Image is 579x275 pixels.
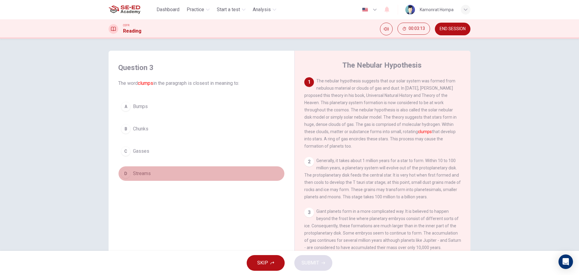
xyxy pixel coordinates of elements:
button: SKIP [247,255,285,271]
span: 00:03:13 [409,26,425,31]
h4: Question 3 [118,63,285,72]
button: Analysis [250,4,279,15]
span: Giant planets form in a more complicated way. It is believed to happen beyond the frost line wher... [304,209,461,250]
div: D [121,169,131,178]
span: Start a test [217,6,240,13]
span: CEFR [123,23,129,27]
span: Bumps [133,103,148,110]
span: The word in the paragraph is closest in meaning to: [118,80,285,87]
font: clumps [138,80,153,86]
span: Practice [187,6,204,13]
button: Practice [184,4,212,15]
div: Kamonrat Hompa [420,6,454,13]
span: Streams [133,170,151,177]
span: END SESSION [440,27,466,31]
img: SE-ED Academy logo [109,4,140,16]
h4: The Nebular Hypothesis [342,60,422,70]
span: Chunks [133,125,148,133]
div: C [121,146,131,156]
span: Dashboard [157,6,179,13]
button: Start a test [214,4,248,15]
div: 2 [304,157,314,167]
span: SKIP [257,259,268,267]
button: CGasses [118,144,285,159]
div: A [121,102,131,111]
img: en [361,8,369,12]
div: 1 [304,77,314,87]
font: clumps [418,129,432,134]
h1: Reading [123,27,141,35]
span: The nebular hypothesis suggests that our solar system was formed from nebulous material or clouds... [304,78,457,149]
a: SE-ED Academy logo [109,4,154,16]
span: Analysis [253,6,271,13]
button: ABumps [118,99,285,114]
button: 00:03:13 [397,23,430,35]
div: B [121,124,131,134]
div: Hide [397,23,430,35]
span: Gasses [133,148,149,155]
button: DStreams [118,166,285,181]
button: Dashboard [154,4,182,15]
div: 3 [304,208,314,217]
div: Mute [380,23,393,35]
img: Profile picture [405,5,415,14]
button: END SESSION [435,23,470,35]
button: BChunks [118,121,285,136]
span: Generally, it takes about 1 million years for a star to form. Within 10 to 100 million years, a p... [304,158,461,199]
div: Open Intercom Messenger [558,254,573,269]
